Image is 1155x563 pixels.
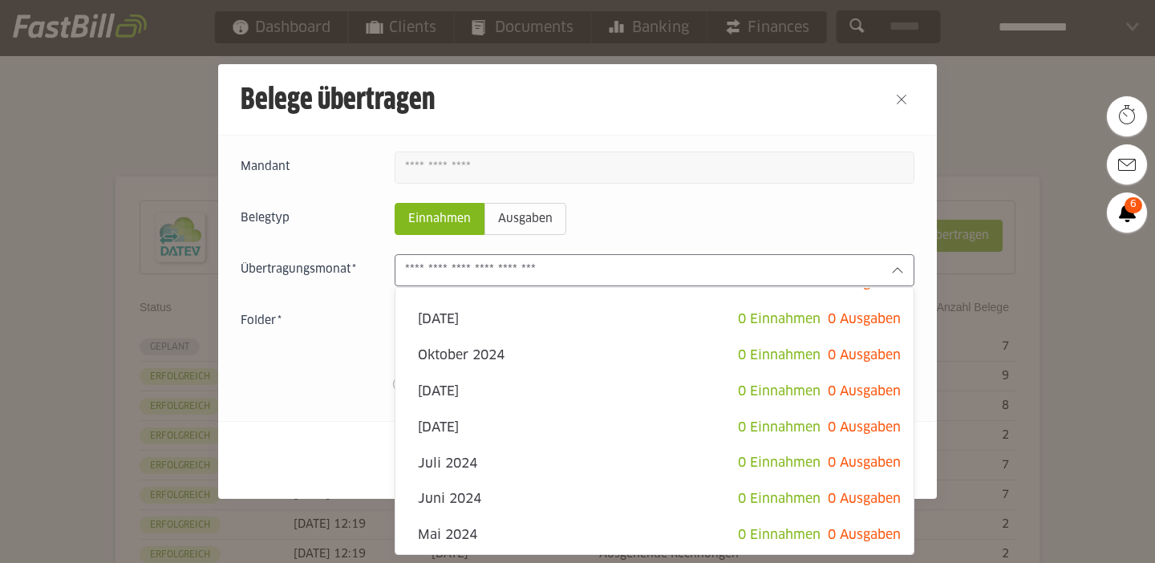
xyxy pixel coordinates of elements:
[395,374,914,410] sl-option: [DATE]
[828,420,901,433] span: 0 Ausgaben
[738,385,821,398] span: 0 Einnahmen
[828,456,901,469] span: 0 Ausgaben
[828,529,901,541] span: 0 Ausgaben
[828,492,901,505] span: 0 Ausgaben
[1107,192,1147,233] a: 6
[738,313,821,326] span: 0 Einnahmen
[828,385,901,398] span: 0 Ausgaben
[395,445,914,481] sl-option: Juli 2024
[738,529,821,541] span: 0 Einnahmen
[241,376,914,392] sl-switch: Bereits übertragene Belege werden übermittelt
[395,517,914,553] sl-option: Mai 2024
[738,349,821,362] span: 0 Einnahmen
[738,420,821,433] span: 0 Einnahmen
[395,338,914,374] sl-option: Oktober 2024
[395,481,914,517] sl-option: Juni 2024
[395,302,914,338] sl-option: [DATE]
[738,456,821,469] span: 0 Einnahmen
[828,349,901,362] span: 0 Ausgaben
[828,313,901,326] span: 0 Ausgaben
[395,409,914,445] sl-option: [DATE]
[1125,197,1142,213] span: 6
[738,492,821,505] span: 0 Einnahmen
[395,203,484,235] sl-radio-button: Einnahmen
[484,203,566,235] sl-radio-button: Ausgaben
